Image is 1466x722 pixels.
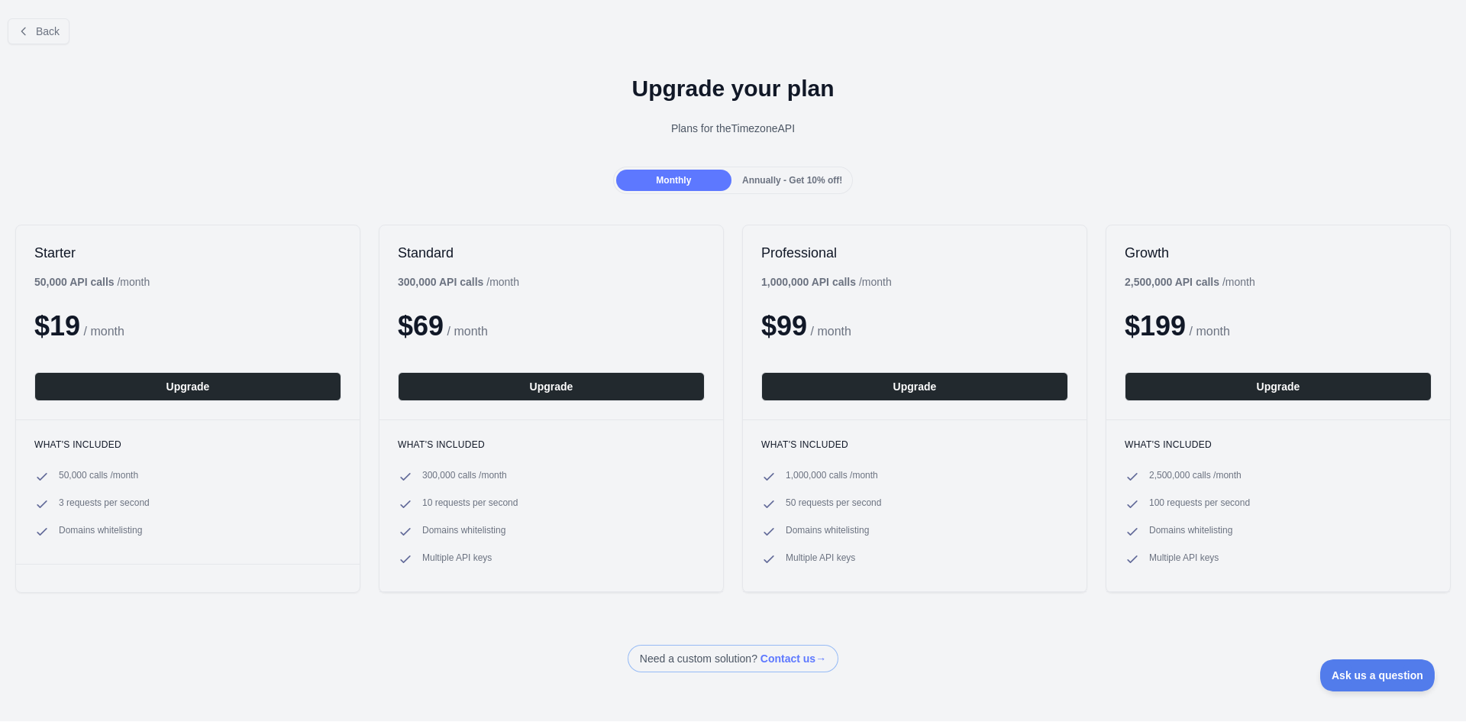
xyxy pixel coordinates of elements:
h2: Professional [761,244,1068,262]
div: / month [1125,274,1255,290]
b: 2,500,000 API calls [1125,276,1219,288]
h2: Growth [1125,244,1432,262]
span: $ 99 [761,310,807,342]
iframe: Toggle Customer Support [1320,659,1435,691]
div: / month [761,274,892,290]
b: 1,000,000 API calls [761,276,856,288]
h2: Standard [398,244,705,262]
span: $ 199 [1125,310,1186,342]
